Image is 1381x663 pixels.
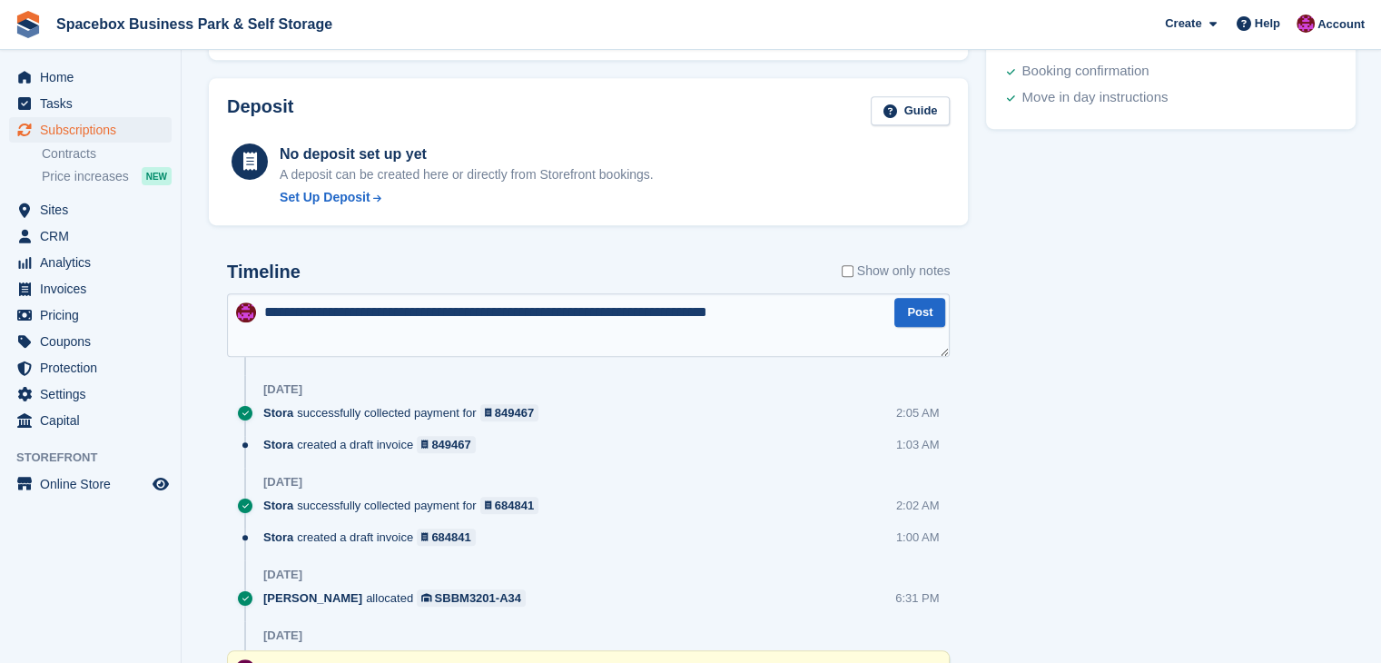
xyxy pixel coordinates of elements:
span: Capital [40,408,149,433]
div: successfully collected payment for [263,497,547,514]
span: Online Store [40,471,149,497]
div: Booking confirmation [1021,61,1149,83]
label: Show only notes [842,262,951,281]
a: Contracts [42,145,172,163]
div: 849467 [431,436,470,453]
a: menu [9,381,172,407]
div: 2:05 AM [896,404,940,421]
p: A deposit can be created here or directly from Storefront bookings. [280,165,654,184]
span: Sites [40,197,149,223]
span: Help [1255,15,1280,33]
a: Price increases NEW [42,166,172,186]
img: stora-icon-8386f47178a22dfd0bd8f6a31ec36ba5ce8667c1dd55bd0f319d3a0aa187defe.svg [15,11,42,38]
span: Pricing [40,302,149,328]
a: menu [9,117,172,143]
h2: Timeline [227,262,301,282]
div: [DATE] [263,475,302,490]
img: Shitika Balanath [1297,15,1315,33]
span: Price increases [42,168,129,185]
a: Guide [871,96,951,126]
span: Stora [263,497,293,514]
div: 684841 [431,529,470,546]
span: Tasks [40,91,149,116]
a: 849467 [480,404,539,421]
div: [DATE] [263,628,302,643]
input: Show only notes [842,262,853,281]
span: Protection [40,355,149,381]
div: Move in day instructions [1021,87,1168,109]
a: menu [9,408,172,433]
div: NEW [142,167,172,185]
div: [DATE] [263,568,302,582]
span: Home [40,64,149,90]
a: Preview store [150,473,172,495]
div: 849467 [495,404,534,421]
a: menu [9,197,172,223]
a: 684841 [480,497,539,514]
span: Invoices [40,276,149,302]
a: menu [9,276,172,302]
a: menu [9,329,172,354]
div: 1:00 AM [896,529,940,546]
div: 2:02 AM [896,497,940,514]
div: successfully collected payment for [263,404,547,421]
div: 684841 [495,497,534,514]
a: menu [9,250,172,275]
a: 684841 [417,529,476,546]
span: Stora [263,404,293,421]
a: menu [9,64,172,90]
a: menu [9,91,172,116]
span: Stora [263,529,293,546]
a: menu [9,302,172,328]
a: Spacebox Business Park & Self Storage [49,9,340,39]
div: 1:03 AM [896,436,940,453]
span: Subscriptions [40,117,149,143]
span: Account [1317,15,1365,34]
a: Set Up Deposit [280,188,654,207]
span: Stora [263,436,293,453]
h2: Deposit [227,96,293,126]
div: No deposit set up yet [280,143,654,165]
div: allocated [263,589,535,607]
img: Shitika Balanath [236,302,256,322]
div: Set Up Deposit [280,188,370,207]
span: Analytics [40,250,149,275]
span: [PERSON_NAME] [263,589,362,607]
a: menu [9,223,172,249]
a: menu [9,355,172,381]
a: menu [9,471,172,497]
div: 6:31 PM [895,589,939,607]
button: Post [894,298,945,328]
span: Settings [40,381,149,407]
a: 849467 [417,436,476,453]
span: Create [1165,15,1201,33]
div: SBBM3201-A34 [435,589,521,607]
a: SBBM3201-A34 [417,589,526,607]
div: [DATE] [263,382,302,397]
div: created a draft invoice [263,436,485,453]
span: Storefront [16,449,181,467]
span: Coupons [40,329,149,354]
div: created a draft invoice [263,529,485,546]
span: CRM [40,223,149,249]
